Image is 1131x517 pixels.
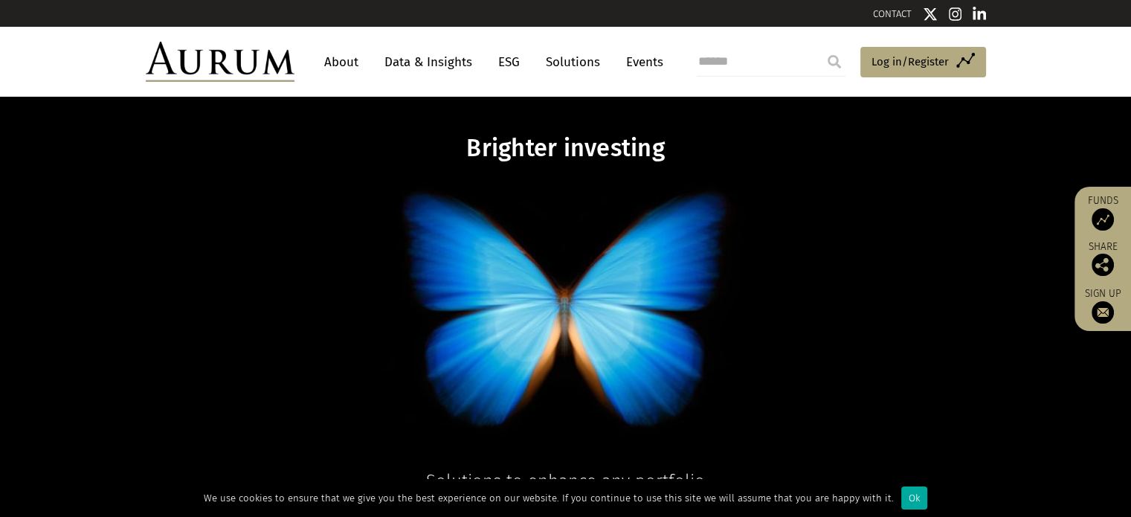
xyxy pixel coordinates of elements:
a: Funds [1082,194,1124,231]
input: Submit [819,47,849,77]
h1: Brighter investing [279,134,853,163]
img: Instagram icon [949,7,962,22]
img: Access Funds [1092,208,1114,231]
span: Log in/Register [871,53,949,71]
a: Solutions [538,48,608,76]
img: Share this post [1092,254,1114,276]
span: Solutions to enhance any portfolio [426,471,705,492]
a: Events [619,48,663,76]
a: About [317,48,366,76]
a: Log in/Register [860,47,986,78]
div: Ok [901,487,927,510]
img: Sign up to our newsletter [1092,301,1114,324]
a: CONTACT [873,8,912,19]
a: Sign up [1082,287,1124,324]
img: Twitter icon [923,7,938,22]
a: Data & Insights [377,48,480,76]
a: ESG [491,48,527,76]
img: Linkedin icon [973,7,986,22]
img: Aurum [146,42,294,82]
div: Share [1082,242,1124,276]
